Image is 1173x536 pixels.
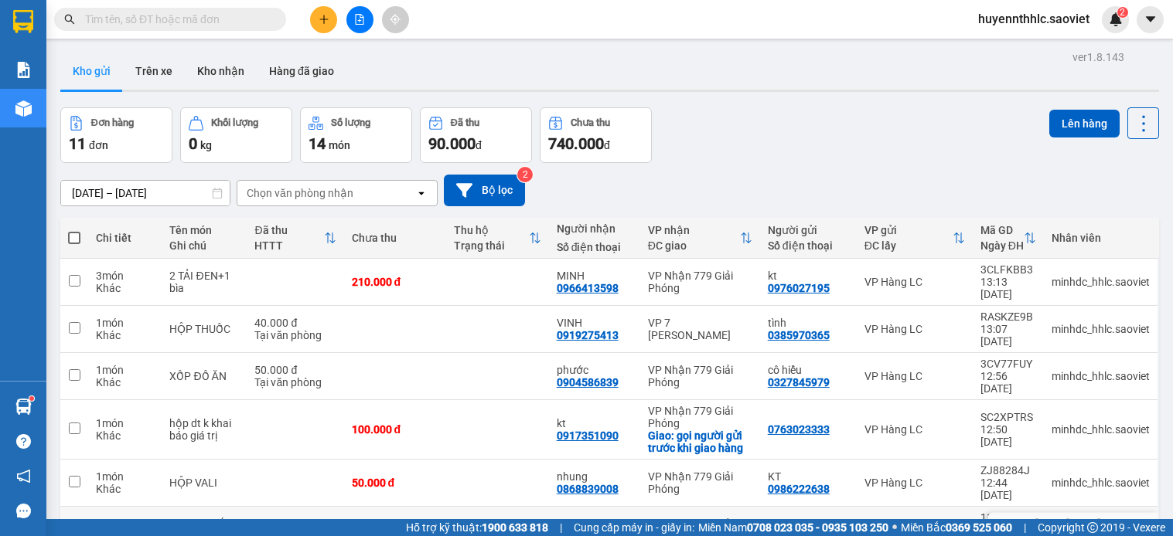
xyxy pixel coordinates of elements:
span: 2 [1120,7,1125,18]
div: cô hiểu [768,364,849,376]
th: Toggle SortBy [640,218,760,259]
span: 740.000 [548,134,604,153]
span: aim [390,14,401,25]
img: solution-icon [15,62,32,78]
div: 3 món [96,270,154,282]
div: KT [768,470,849,483]
sup: 2 [517,167,533,182]
div: Khác [96,282,154,294]
span: kg [200,139,212,151]
button: Hàng đã giao [257,53,346,90]
div: kt [557,517,633,530]
div: Đã thu [254,224,323,236]
div: 0966413598 [557,282,619,294]
div: minhdc_hhlc.saoviet [1052,477,1150,489]
button: aim [382,6,409,33]
div: VP Hàng LC [864,423,965,436]
img: warehouse-icon [15,100,32,117]
div: HỘP VALI [169,477,239,489]
div: 2 TẢI ĐEN+1 bìa [169,270,239,294]
button: Đã thu90.000đ [420,107,532,163]
div: Đơn hàng [91,117,134,128]
strong: 0708 023 035 - 0935 103 250 [747,521,888,534]
div: hộp dt k khai báo giá trị [169,417,239,442]
div: kt [768,270,849,282]
div: Giao: gọi người gửi trước khi giao hàng [648,429,752,454]
div: Người gửi [768,224,849,236]
div: 0904586839 [557,376,619,388]
div: VP Nhận 779 Giải Phóng [648,470,752,495]
div: Nhân viên [1052,232,1150,244]
img: logo-vxr [13,10,33,33]
div: Mã GD [980,224,1024,236]
th: Toggle SortBy [973,218,1044,259]
div: Khối lượng [211,117,258,128]
div: VP Hàng LC [864,370,965,382]
div: 0976027195 [768,282,830,294]
div: 0986222638 [768,483,830,495]
div: 0917351090 [557,429,619,442]
div: kt [557,417,633,429]
img: icon-new-feature [1109,12,1123,26]
div: ĐC giao [648,239,740,252]
div: SC2XPTRS [980,411,1036,423]
span: | [1024,519,1026,536]
div: RASKZE9B [980,310,1036,323]
strong: 0369 525 060 [946,521,1012,534]
div: 0385970365 [768,329,830,341]
div: 12:56 [DATE] [980,370,1036,395]
input: Select a date range. [61,181,230,205]
div: VP Hàng LC [864,323,965,335]
div: 210.000 đ [352,276,439,288]
div: 50.000 đ [352,477,439,489]
div: VINH [557,317,633,329]
div: 12:44 [DATE] [980,477,1036,501]
div: Chi tiết [96,232,154,244]
span: notification [16,469,31,483]
div: Đã thu [451,117,479,128]
div: Trạng thái [454,239,529,252]
span: plus [319,14,329,25]
div: Ghi chú [169,239,239,252]
th: Toggle SortBy [247,218,343,259]
div: 1 món [96,417,154,429]
div: 11FG58GC [980,511,1036,524]
span: search [64,14,75,25]
span: question-circle [16,434,31,449]
div: VP Nhận 779 Giải Phóng [648,405,752,429]
div: Người nhận [557,222,633,235]
span: 90.000 [428,134,476,153]
div: Ngày ĐH [980,239,1024,252]
div: Số điện thoại [557,241,633,253]
span: 14 [309,134,326,153]
div: 0919275413 [557,329,619,341]
div: Tại văn phòng [254,329,336,341]
div: 100.000 đ [352,423,439,436]
button: Chưa thu740.000đ [540,107,652,163]
div: HỘP THUỐC [169,323,239,335]
div: 3CV77FUY [980,358,1036,370]
div: phước [557,364,633,376]
div: tình [768,317,849,329]
div: HTTT [254,239,323,252]
div: Số điện thoại [768,239,849,252]
div: minhdc_hhlc.saoviet [1052,370,1150,382]
span: Miền Nam [698,519,888,536]
div: Tại văn phòng [254,376,336,388]
img: warehouse-icon [15,399,32,415]
div: 40.000 đ [254,317,336,329]
span: Miền Bắc [901,519,1012,536]
span: file-add [354,14,365,25]
div: Tên món [169,224,239,236]
span: đơn [89,139,108,151]
button: plus [310,6,337,33]
div: VP Hàng LC [864,477,965,489]
span: caret-down [1144,12,1158,26]
div: Chọn văn phòng nhận [247,185,353,201]
div: Chưa thu [352,232,439,244]
button: Kho gửi [60,53,123,90]
span: đ [604,139,610,151]
div: 0763023333 [768,423,830,436]
div: XỐP ĐỒ ĂN [169,370,239,382]
div: 12:50 [DATE] [980,423,1036,448]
